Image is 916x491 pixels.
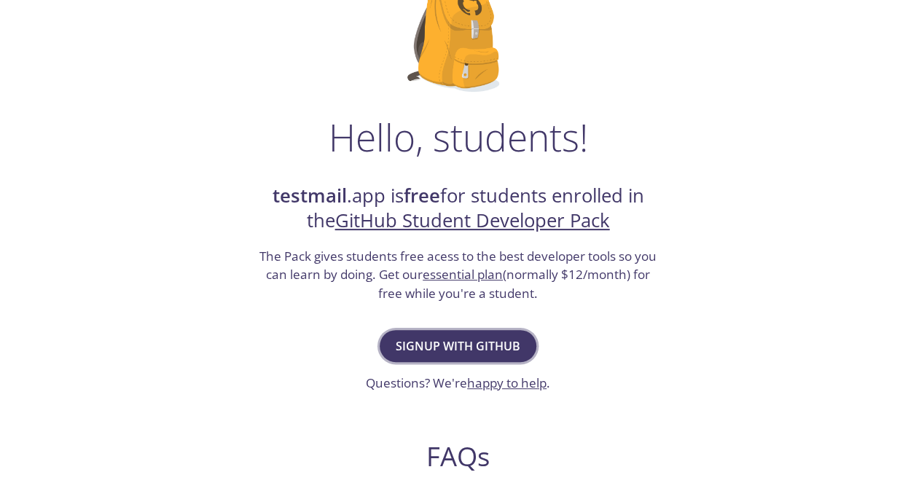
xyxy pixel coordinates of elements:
strong: free [404,183,440,208]
h2: .app is for students enrolled in the [258,184,659,234]
h3: Questions? We're . [366,374,550,393]
a: essential plan [423,266,503,283]
span: Signup with GitHub [396,336,520,356]
h3: The Pack gives students free acess to the best developer tools so you can learn by doing. Get our... [258,247,659,303]
a: GitHub Student Developer Pack [335,208,610,233]
strong: testmail [273,183,347,208]
button: Signup with GitHub [380,330,536,362]
h2: FAQs [179,440,738,473]
h1: Hello, students! [329,115,588,159]
a: happy to help [467,374,547,391]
